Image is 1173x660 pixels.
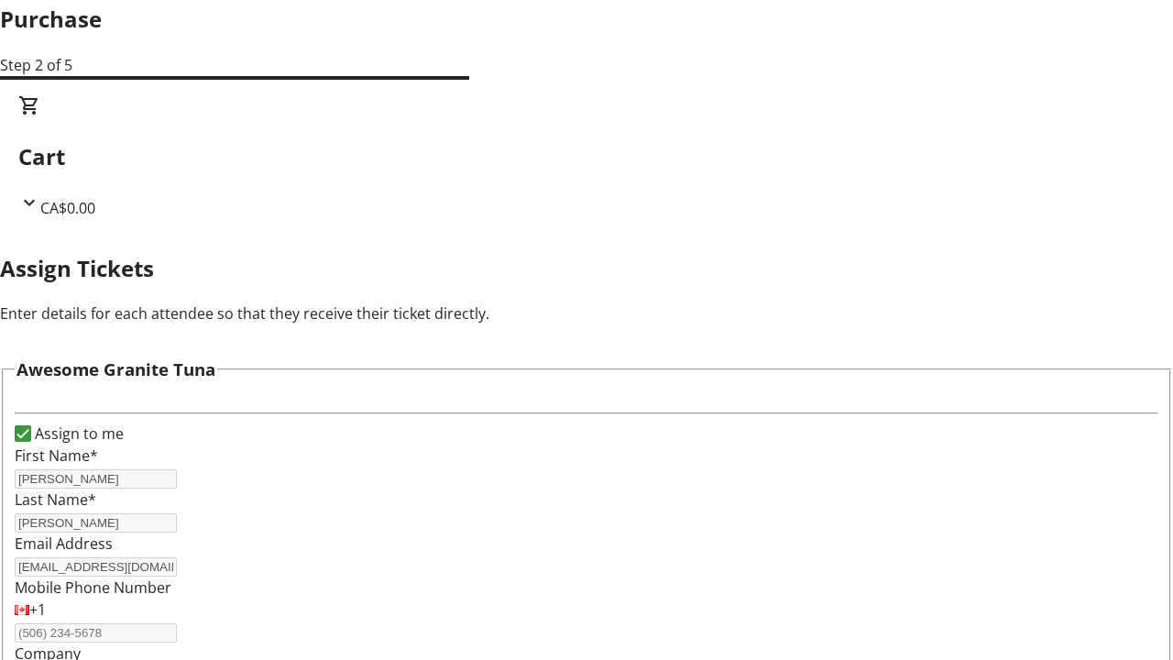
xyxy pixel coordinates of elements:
input: (506) 234-5678 [15,623,177,643]
label: First Name* [15,445,98,466]
div: CartCA$0.00 [18,94,1155,219]
label: Email Address [15,533,113,554]
label: Assign to me [31,423,124,445]
h2: Cart [18,140,1155,173]
span: CA$0.00 [40,198,95,218]
label: Mobile Phone Number [15,577,171,598]
label: Last Name* [15,489,96,510]
h3: Awesome Granite Tuna [16,357,215,382]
